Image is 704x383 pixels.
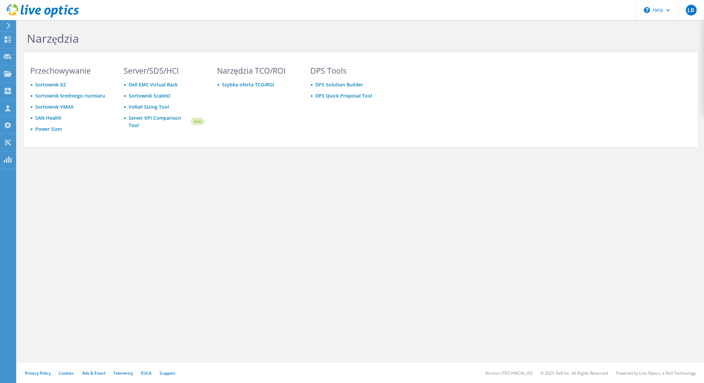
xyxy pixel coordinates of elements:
img: new-badge.svg [190,114,204,129]
a: SAN Health [35,115,61,121]
a: Sortownik VMAX [35,104,74,110]
a: Ads & Email [82,370,105,376]
a: VxRail Sizing Tool [129,104,169,110]
h3: Server/SDS/HCI [124,67,204,74]
a: Cookies [59,370,74,376]
a: Sortownik średniego rozmiaru [35,92,105,99]
h1: Narzędzia [27,31,480,45]
li: Powered by Live Optics, a Dell Technology [616,370,696,376]
a: Szybka oferta TCO/ROI [222,81,274,88]
a: EULA [141,370,151,376]
li: Version: [TECHNICAL_ID] [485,370,532,376]
a: Sortownik X2 [35,81,66,88]
a: Privacy Policy [25,370,51,376]
h3: Przechowywanie [30,67,111,74]
a: DPS Solution Builder [315,81,363,88]
span: LB [686,5,697,15]
h3: DPS Tools [310,67,391,74]
li: © 2025 Dell Inc. All Rights Reserved [540,370,608,376]
a: DPS Quick Proposal Tool [315,92,372,99]
a: Power Sizer [35,126,62,132]
a: Server KPI Comparison Tool [129,114,190,129]
a: Sortownik ScaleIO [129,92,170,99]
svg: \n [644,7,650,13]
a: Telemetry [113,370,133,376]
h3: Narzędzia TCO/ROI [217,67,298,74]
a: Support [160,370,175,376]
a: Dell EMC Virtual Rack [129,81,178,88]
